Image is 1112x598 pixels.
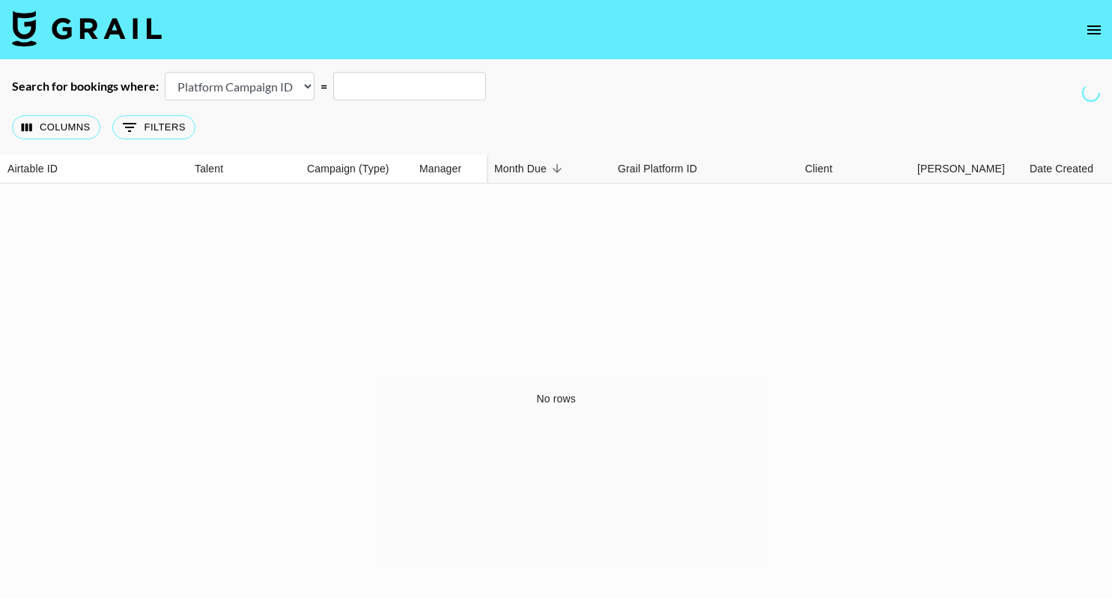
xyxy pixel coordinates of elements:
div: = [320,79,327,94]
div: Airtable ID [7,154,58,184]
div: Manager [419,154,461,184]
button: Show filters [112,115,195,139]
div: Grail Platform ID [618,154,697,184]
div: Booker [910,154,1022,184]
button: Sort [547,158,568,179]
span: Refreshing clients, managers, users, talent, campaigns... [1079,81,1104,106]
div: Month Due [487,154,610,184]
button: open drawer [1079,15,1109,45]
div: Date Created [1030,154,1093,184]
div: Month Due [494,154,547,184]
div: Manager [412,154,487,184]
div: Search for bookings where: [12,79,159,94]
div: Grail Platform ID [610,154,797,184]
div: Talent [187,154,300,184]
div: Client [797,154,910,184]
div: Campaign (Type) [300,154,412,184]
div: Campaign (Type) [307,154,389,184]
div: Talent [195,154,223,184]
img: Grail Talent [12,10,162,46]
div: [PERSON_NAME] [917,154,1005,184]
div: Client [805,154,833,184]
button: Select columns [12,115,100,139]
